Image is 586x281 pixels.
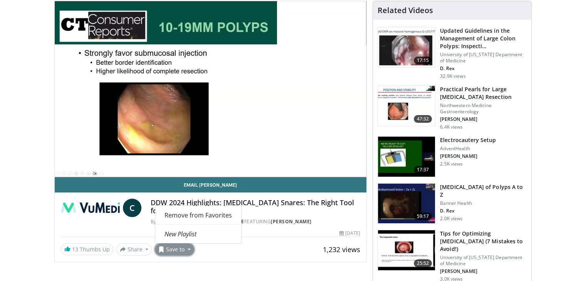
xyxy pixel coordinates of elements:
a: Email [PERSON_NAME] [55,177,367,192]
a: Remove from Favorites [155,209,241,221]
p: Northwestern Medicine Gastroenterology [440,102,527,115]
a: 17:15 Updated Guidelines in the Management of Large Colon Polyps: Inspecti… University of [US_STA... [378,27,527,79]
h4: Related Videos [378,6,433,15]
a: 59:17 [MEDICAL_DATA] of Polyps A to Z Banner Health D. Rex 2.0K views [378,183,527,224]
p: [PERSON_NAME] [440,268,527,274]
a: 17:37 Electrocautery Setup AdventHealth [PERSON_NAME] 2.5K views [378,136,527,177]
span: 47:32 [414,115,432,123]
img: DDW 2024 Conference Coverage [61,199,120,217]
img: 0daeedfc-011e-4156-8487-34fa55861f89.150x105_q85_crop-smart_upscale.jpg [378,86,435,126]
p: D. Rex [440,208,527,214]
a: 47:32 Practical Pearls for Large [MEDICAL_DATA] Resection Northwestern Medicine Gastroenterology ... [378,85,527,130]
h3: Practical Pearls for Large [MEDICAL_DATA] Resection [440,85,527,101]
p: 2.5K views [440,161,463,167]
h3: Updated Guidelines in the Management of Large Colon Polyps: Inspecti… [440,27,527,50]
span: 59:17 [414,212,432,220]
h3: [MEDICAL_DATA] of Polyps A to Z [440,183,527,199]
p: 6.4K views [440,124,463,130]
h3: Electrocautery Setup [440,136,496,144]
span: 17:15 [414,57,432,64]
h4: DDW 2024 Highlights: [MEDICAL_DATA] Snares: The Right Tool for the Right Job [151,199,360,215]
div: By FEATURING [151,218,360,225]
a: [PERSON_NAME] [271,218,312,225]
a: New Playlist [155,228,241,240]
em: New Playlist [165,230,196,238]
p: University of [US_STATE] Department of Medicine [440,254,527,267]
button: Save to [155,243,194,256]
span: Remove from Favorites [165,211,232,219]
a: 13 Thumbs Up [61,243,113,255]
div: [DATE] [339,230,360,237]
a: C [123,199,141,217]
span: 25:52 [414,259,432,267]
video-js: Video Player [55,1,367,177]
span: 17:37 [414,166,432,174]
p: [PERSON_NAME] [440,116,527,122]
p: 32.9K views [440,73,465,79]
p: University of [US_STATE] Department of Medicine [440,52,527,64]
p: Banner Health [440,200,527,206]
img: 850778bb-8ad9-4cb4-ad3c-34ed2ae53136.150x105_q85_crop-smart_upscale.jpg [378,230,435,270]
h3: Tips for Optimizing [MEDICAL_DATA] (7 Mistakes to Avoid!) [440,230,527,253]
p: D. Rex [440,65,527,72]
button: Share [116,243,152,256]
span: 13 [72,246,78,253]
p: 2.0K views [440,216,463,222]
p: AdventHealth [440,146,496,152]
img: fad971be-1e1b-4bee-8d31-3c0c22ccf592.150x105_q85_crop-smart_upscale.jpg [378,137,435,177]
img: dfcfcb0d-b871-4e1a-9f0c-9f64970f7dd8.150x105_q85_crop-smart_upscale.jpg [378,27,435,67]
span: 1,232 views [323,245,360,254]
img: bf168eeb-0ca8-416e-a810-04a26ed65824.150x105_q85_crop-smart_upscale.jpg [378,184,435,224]
p: [PERSON_NAME] [440,153,496,159]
